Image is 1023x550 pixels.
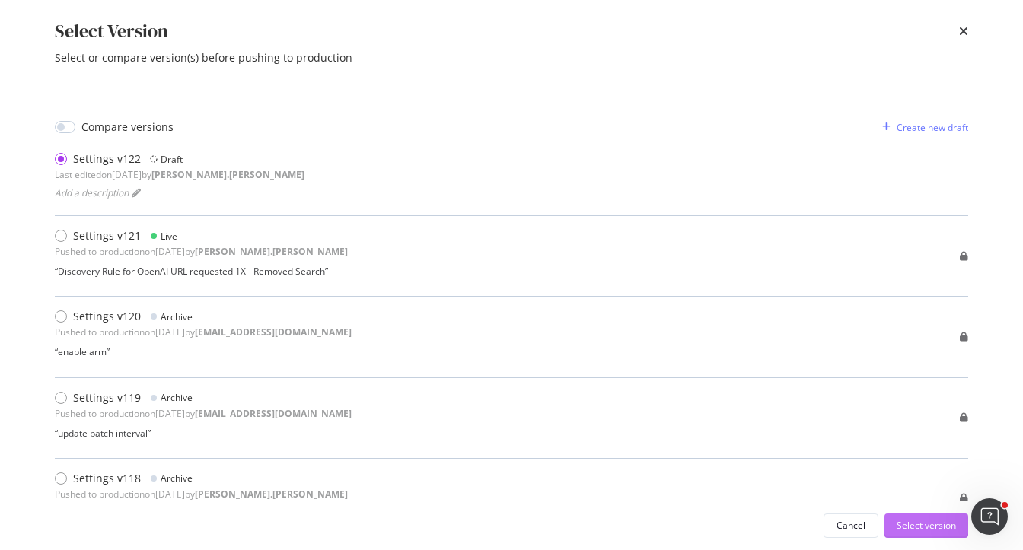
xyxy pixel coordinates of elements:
[884,513,968,538] button: Select version
[55,488,348,501] div: Pushed to production on [DATE] by
[55,427,352,440] div: “ update batch interval ”
[81,119,174,135] div: Compare versions
[897,519,956,532] div: Select version
[55,245,348,258] div: Pushed to production on [DATE] by
[73,309,141,324] div: Settings v120
[161,230,177,243] div: Live
[151,168,304,181] b: [PERSON_NAME].[PERSON_NAME]
[55,186,129,199] span: Add a description
[195,245,348,258] b: [PERSON_NAME].[PERSON_NAME]
[195,407,352,420] b: [EMAIL_ADDRESS][DOMAIN_NAME]
[55,18,168,44] div: Select Version
[55,326,352,339] div: Pushed to production on [DATE] by
[55,265,348,278] div: “ Discovery Rule for OpenAI URL requested 1X - Removed Search ”
[73,228,141,243] div: Settings v121
[876,115,968,139] button: Create new draft
[73,151,141,167] div: Settings v122
[161,472,193,485] div: Archive
[55,345,352,358] div: “ enable arm ”
[971,498,1008,535] iframe: Intercom live chat
[161,153,183,166] div: Draft
[161,310,193,323] div: Archive
[837,519,865,532] div: Cancel
[897,121,968,134] div: Create new draft
[161,391,193,404] div: Archive
[55,407,352,420] div: Pushed to production on [DATE] by
[73,471,141,486] div: Settings v118
[195,488,348,501] b: [PERSON_NAME].[PERSON_NAME]
[195,326,352,339] b: [EMAIL_ADDRESS][DOMAIN_NAME]
[55,168,304,181] div: Last edited on [DATE] by
[73,390,141,405] div: Settings v119
[55,50,968,65] div: Select or compare version(s) before pushing to production
[959,18,968,44] div: times
[824,513,878,538] button: Cancel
